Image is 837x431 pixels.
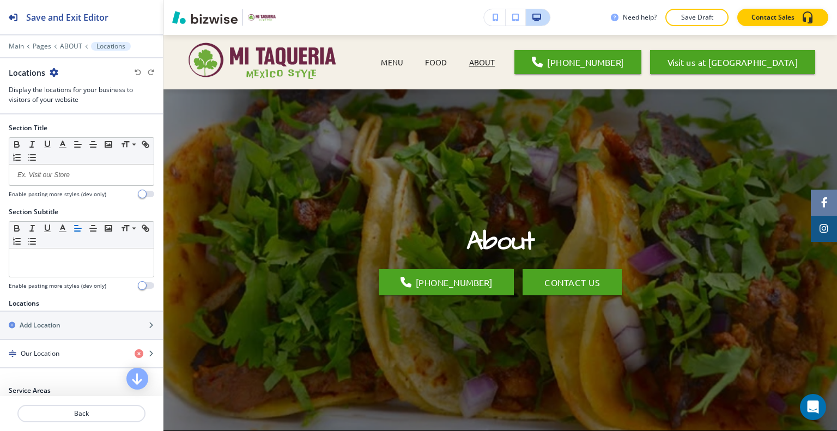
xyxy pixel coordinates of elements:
[469,57,495,68] p: ABOUT
[751,13,794,22] p: Contact Sales
[20,320,60,330] h2: Add Location
[19,409,144,418] p: Back
[96,43,125,50] p: Locations
[60,43,82,50] button: ABOUT
[9,190,106,198] h4: Enable pasting more styles (dev only)
[737,9,828,26] button: Contact Sales
[9,43,24,50] button: Main
[800,394,826,420] div: Open Intercom Messenger
[9,299,39,308] h2: Locations
[811,216,837,242] a: Social media link to instagram account
[523,269,622,295] button: CONTACT US
[623,13,657,22] h3: Need help?
[665,9,729,26] button: Save Draft
[514,50,641,74] a: [PHONE_NUMBER]
[811,190,837,216] a: Social media link to facebook account
[21,349,59,359] h4: Our Location
[17,405,145,422] button: Back
[425,57,447,68] p: FOOD
[9,85,154,105] h3: Display the locations for your business to visitors of your website
[26,11,108,24] h2: Save and Exit Editor
[33,43,51,50] button: Pages
[381,57,403,68] p: MENU
[680,13,714,22] p: Save Draft
[466,224,534,258] p: About
[9,386,51,396] h2: Service Areas
[172,11,238,24] img: Bizwise Logo
[9,350,16,357] img: Drag
[9,123,47,133] h2: Section Title
[379,269,514,295] a: [PHONE_NUMBER]
[185,40,342,84] img: Mi Taqueria
[9,207,58,217] h2: Section Subtitle
[650,50,815,74] a: Visit us at [GEOGRAPHIC_DATA]
[247,14,277,22] img: Your Logo
[9,282,106,290] h4: Enable pasting more styles (dev only)
[9,67,45,78] h2: Locations
[91,42,131,51] button: Locations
